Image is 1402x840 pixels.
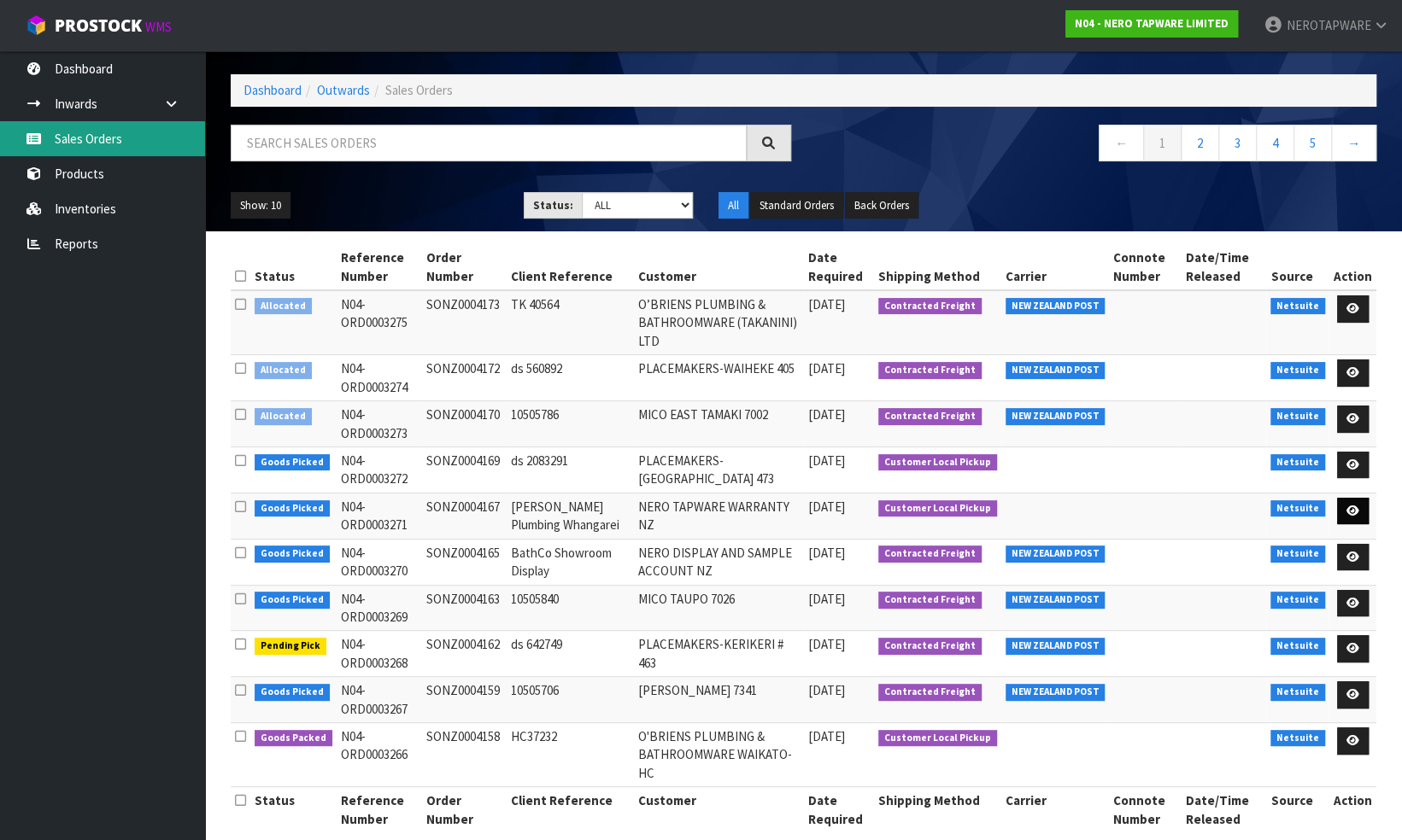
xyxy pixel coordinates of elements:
[255,454,330,471] span: Goods Picked
[422,677,507,723] td: SONZ0004159
[804,244,875,290] th: Date Required
[337,446,423,493] td: N04-ORD0003272
[422,493,507,539] td: SONZ0004167
[422,631,507,677] td: SONZ0004162
[255,362,312,379] span: Allocated
[422,723,507,787] td: SONZ0004158
[1006,362,1106,379] span: NEW ZEALAND POST
[634,401,804,447] td: MICO EAST TAMAKI 7002
[1109,787,1182,832] th: Connote Number
[1270,684,1325,701] span: Netsuite
[634,355,804,401] td: PLACEMAKERS-WAIHEKE 405
[1006,684,1106,701] span: NEW ZEALAND POST
[337,290,423,355] td: N04-ORD0003275
[878,408,982,425] span: Contracted Freight
[878,684,982,701] span: Contracted Freight
[878,730,997,747] span: Customer Local Pickup
[1109,244,1182,290] th: Connote Number
[1143,125,1182,161] a: 1
[878,545,982,563] span: Contracted Freight
[255,684,330,701] span: Goods Picked
[808,296,845,312] span: [DATE]
[255,298,312,315] span: Allocated
[1270,545,1325,563] span: Netsuite
[337,723,423,787] td: N04-ORD0003266
[808,452,845,469] span: [DATE]
[808,591,845,607] span: [DATE]
[878,592,982,609] span: Contracted Freight
[337,493,423,539] td: N04-ORD0003271
[255,500,330,517] span: Goods Picked
[1182,244,1267,290] th: Date/Time Released
[750,192,843,219] button: Standard Orders
[1181,125,1219,161] a: 2
[385,82,453,98] span: Sales Orders
[634,631,804,677] td: PLACEMAKERS-KERIKERI # 463
[1270,298,1325,315] span: Netsuite
[145,19,172,35] small: WMS
[533,198,573,213] strong: Status:
[507,355,633,401] td: ds 560892
[337,401,423,447] td: N04-ORD0003273
[817,125,1377,166] nav: Page navigation
[422,539,507,585] td: SONZ0004165
[507,787,633,832] th: Client Reference
[255,638,326,655] span: Pending Pick
[634,493,804,539] td: NERO TAPWARE WARRANTY NZ
[422,401,507,447] td: SONZ0004170
[422,446,507,493] td: SONZ0004169
[422,290,507,355] td: SONZ0004173
[250,244,337,290] th: Status
[1075,16,1229,31] strong: N04 - NERO TAPWARE LIMITED
[1270,730,1325,747] span: Netsuite
[422,585,507,631] td: SONZ0004163
[808,545,845,561] span: [DATE]
[507,244,633,290] th: Client Reference
[874,244,1001,290] th: Shipping Method
[634,585,804,631] td: MICO TAUPO 7026
[878,362,982,379] span: Contracted Freight
[337,539,423,585] td: N04-ORD0003270
[808,360,845,376] span: [DATE]
[243,82,302,98] a: Dashboard
[1266,787,1329,832] th: Source
[1182,787,1267,832] th: Date/Time Released
[634,446,804,493] td: PLACEMAKERS-[GEOGRAPHIC_DATA] 473
[1006,408,1106,425] span: NEW ZEALAND POST
[1331,125,1376,161] a: →
[634,244,804,290] th: Customer
[337,355,423,401] td: N04-ORD0003274
[250,787,337,832] th: Status
[317,82,370,98] a: Outwards
[507,677,633,723] td: 10505706
[1293,125,1332,161] a: 5
[634,787,804,832] th: Customer
[507,446,633,493] td: ds 2083291
[1270,454,1325,471] span: Netsuite
[1270,500,1325,517] span: Netsuite
[878,454,997,471] span: Customer Local Pickup
[1006,638,1106,655] span: NEW ZEALAND POST
[1256,125,1294,161] a: 4
[507,723,633,787] td: HC37232
[55,15,142,37] span: ProStock
[634,539,804,585] td: NERO DISPLAY AND SAMPLE ACCOUNT NZ
[1329,244,1376,290] th: Action
[1270,592,1325,609] span: Netsuite
[255,408,312,425] span: Allocated
[878,500,997,517] span: Customer Local Pickup
[26,15,47,36] img: cube-alt.png
[1266,244,1329,290] th: Source
[1006,592,1106,609] span: NEW ZEALAND POST
[634,290,804,355] td: O’BRIENS PLUMBING & BATHROOMWARE (TAKANINI) LTD
[231,192,290,219] button: Show: 10
[1270,408,1325,425] span: Netsuite
[255,592,330,609] span: Goods Picked
[808,406,845,423] span: [DATE]
[507,290,633,355] td: TK 40564
[422,244,507,290] th: Order Number
[1001,244,1110,290] th: Carrier
[804,787,875,832] th: Date Required
[255,730,332,747] span: Goods Packed
[422,355,507,401] td: SONZ0004172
